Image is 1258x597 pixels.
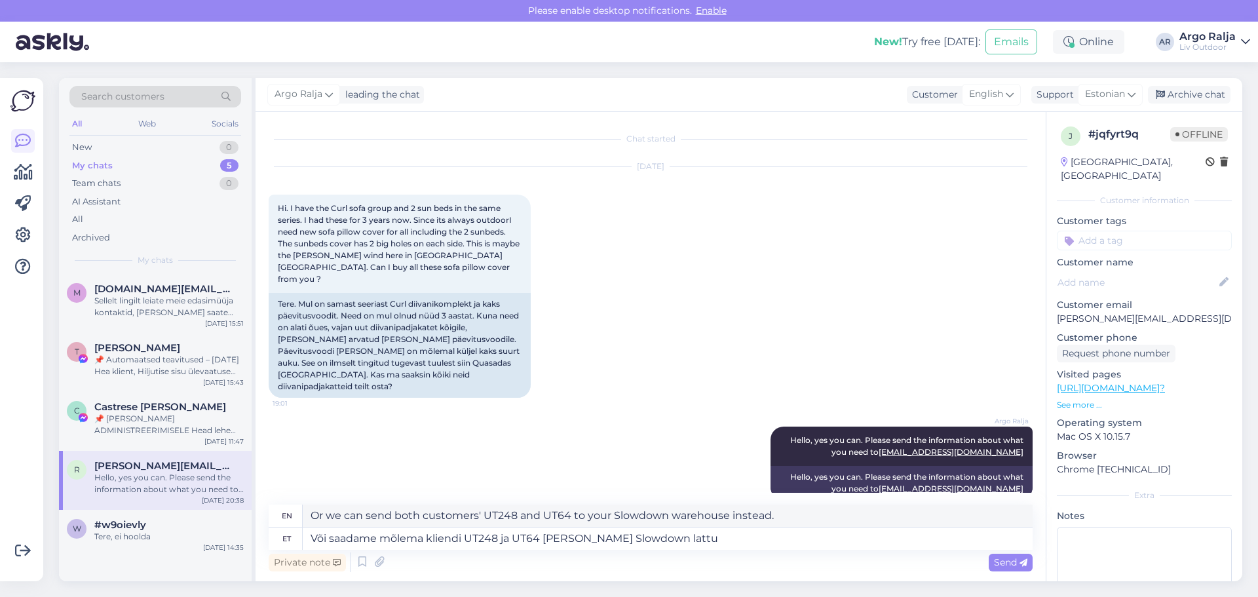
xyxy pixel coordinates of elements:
[10,88,35,113] img: Askly Logo
[209,115,241,132] div: Socials
[874,34,980,50] div: Try free [DATE]:
[1156,33,1174,51] div: AR
[1057,312,1232,326] p: [PERSON_NAME][EMAIL_ADDRESS][DOMAIN_NAME]
[72,141,92,154] div: New
[1061,155,1206,183] div: [GEOGRAPHIC_DATA], [GEOGRAPHIC_DATA]
[69,115,85,132] div: All
[72,159,113,172] div: My chats
[994,556,1027,568] span: Send
[1057,298,1232,312] p: Customer email
[1057,449,1232,463] p: Browser
[94,472,244,495] div: Hello, yes you can. Please send the information about what you need to [EMAIL_ADDRESS][DOMAIN_NAME]
[94,460,231,472] span: robert@procom.no
[72,231,110,244] div: Archived
[1031,88,1074,102] div: Support
[969,87,1003,102] span: English
[202,495,244,505] div: [DATE] 20:38
[282,528,291,550] div: et
[219,141,238,154] div: 0
[203,543,244,552] div: [DATE] 14:35
[94,342,180,354] span: Tống Nguyệt
[278,203,522,284] span: Hi. I have the Curl sofa group and 2 sun beds in the same series. I had these for 3 years now. Si...
[275,87,322,102] span: Argo Ralja
[1148,86,1230,104] div: Archive chat
[1057,430,1232,444] p: Mac OS X 10.15.7
[269,161,1033,172] div: [DATE]
[692,5,731,16] span: Enable
[879,484,1023,493] a: [EMAIL_ADDRESS][DOMAIN_NAME]
[303,505,1033,527] textarea: Or we can send both customers' UT248 and UT64 to your Slowdown warehouse instead.
[303,528,1033,550] textarea: Või saadame mõlema kliendi UT248 ja UT64 [PERSON_NAME] Slowdown lattu
[985,29,1037,54] button: Emails
[771,466,1033,500] div: Hello, yes you can. Please send the information about what you need to
[874,35,902,48] b: New!
[282,505,292,527] div: en
[1057,399,1232,411] p: See more ...
[1069,131,1073,141] span: j
[1057,331,1232,345] p: Customer phone
[94,519,146,531] span: #w9oievly
[72,195,121,208] div: AI Assistant
[1085,87,1125,102] span: Estonian
[907,88,958,102] div: Customer
[138,254,173,266] span: My chats
[136,115,159,132] div: Web
[94,354,244,377] div: 📌 Automaatsed teavitused – [DATE] Hea klient, Hiljutise sisu ülevaatuse käigus märkasime teie leh...
[1057,214,1232,228] p: Customer tags
[1057,195,1232,206] div: Customer information
[980,416,1029,426] span: Argo Ralja
[1057,345,1175,362] div: Request phone number
[204,436,244,446] div: [DATE] 11:47
[1179,31,1250,52] a: Argo RaljaLiv Outdoor
[1057,382,1165,394] a: [URL][DOMAIN_NAME]?
[81,90,164,104] span: Search customers
[94,283,231,295] span: mindaugas.ac@gmail.com
[269,293,531,398] div: Tere. Mul on samast seeriast Curl diivanikomplekt ja kaks päevitusvoodit. Need on mul olnud nüüd ...
[1057,256,1232,269] p: Customer name
[1088,126,1170,142] div: # jqfyrt9q
[219,177,238,190] div: 0
[73,524,81,533] span: w
[74,406,80,415] span: C
[1057,231,1232,250] input: Add a tag
[94,531,244,543] div: Tere, ei hoolda
[203,377,244,387] div: [DATE] 15:43
[205,318,244,328] div: [DATE] 15:51
[269,554,346,571] div: Private note
[790,435,1025,457] span: Hello, yes you can. Please send the information about what you need to
[1053,30,1124,54] div: Online
[1179,42,1236,52] div: Liv Outdoor
[1057,509,1232,523] p: Notes
[269,133,1033,145] div: Chat started
[94,401,226,413] span: Castrese Ippolito
[1058,275,1217,290] input: Add name
[1179,31,1236,42] div: Argo Ralja
[74,465,80,474] span: r
[273,398,322,408] span: 19:01
[1170,127,1228,142] span: Offline
[72,177,121,190] div: Team chats
[73,288,81,298] span: m
[94,295,244,318] div: Sellelt lingilt leiate meie edasimüüja kontaktid, [PERSON_NAME] saate täpsemalt küsida kohaletoim...
[1057,463,1232,476] p: Chrome [TECHNICAL_ID]
[879,447,1023,457] a: [EMAIL_ADDRESS][DOMAIN_NAME]
[94,413,244,436] div: 📌 [PERSON_NAME] ADMINISTREERIMISELE Head lehe administraatorid Regulaarse ülevaatuse ja hindamise...
[72,213,83,226] div: All
[75,347,79,356] span: T
[340,88,420,102] div: leading the chat
[1057,368,1232,381] p: Visited pages
[1057,416,1232,430] p: Operating system
[220,159,238,172] div: 5
[1057,490,1232,501] div: Extra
